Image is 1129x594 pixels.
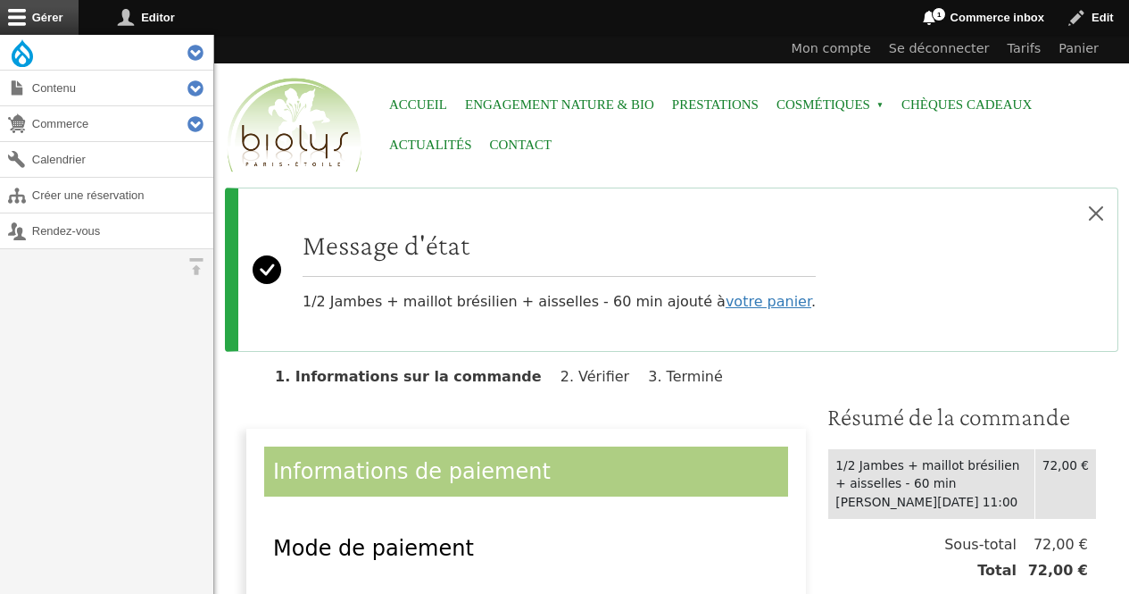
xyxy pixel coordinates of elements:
[1017,534,1088,556] span: 72,00 €
[273,536,474,561] span: Mode de paiement
[389,85,447,125] a: Accueil
[672,85,759,125] a: Prestations
[1075,188,1117,238] button: Close
[648,368,737,385] li: Terminé
[490,125,552,165] a: Contact
[880,35,999,63] a: Se déconnecter
[783,35,880,63] a: Mon compte
[273,459,551,484] span: Informations de paiement
[275,368,556,385] li: Informations sur la commande
[223,75,366,177] img: Accueil
[827,402,1097,432] h3: Résumé de la commande
[560,368,643,385] li: Vérifier
[1017,560,1088,581] span: 72,00 €
[1034,448,1096,519] td: 72,00 €
[465,85,654,125] a: Engagement Nature & Bio
[303,228,816,313] div: 1/2 Jambes + maillot brésilien + aisselles - 60 min ajouté à .
[1050,35,1108,63] a: Panier
[253,203,281,337] svg: Success:
[932,7,946,21] span: 1
[835,495,1017,509] time: [PERSON_NAME][DATE] 11:00
[214,35,1129,188] header: Entête du site
[776,85,884,125] span: Cosmétiques
[225,188,1118,352] div: Message d'état
[977,560,1017,581] span: Total
[999,35,1050,63] a: Tarifs
[901,85,1032,125] a: Chèques cadeaux
[178,249,213,284] button: Orientation horizontale
[944,534,1017,556] span: Sous-total
[876,102,884,109] span: »
[303,228,816,262] h2: Message d'état
[389,125,472,165] a: Actualités
[726,293,811,310] a: votre panier
[835,456,1026,493] div: 1/2 Jambes + maillot brésilien + aisselles - 60 min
